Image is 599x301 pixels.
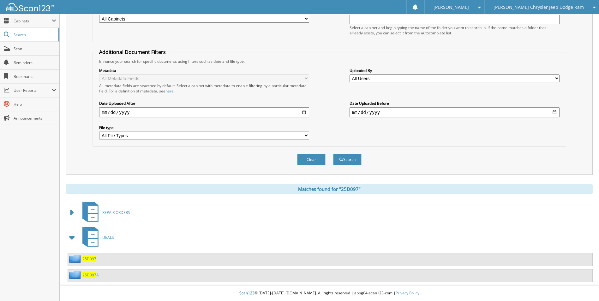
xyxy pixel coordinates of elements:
[99,107,309,117] input: start
[14,18,52,24] span: Cabinets
[350,107,560,117] input: end
[99,125,309,130] label: File type
[69,271,82,279] img: folder2.png
[14,74,56,79] span: Bookmarks
[102,235,114,240] span: DEALS
[99,83,309,94] div: All metadata fields are searched by default. Select a cabinet with metadata to enable filtering b...
[297,154,326,165] button: Clear
[79,225,114,250] a: DEALS
[350,25,560,36] div: Select a cabinet and begin typing the name of the folder you want to search in. If the name match...
[14,46,56,51] span: Scan
[79,200,130,225] a: REPAIR ORDERS
[434,5,469,9] span: [PERSON_NAME]
[99,101,309,106] label: Date Uploaded After
[82,272,96,278] span: 25D097
[66,184,593,194] div: Matches found for "25D097"
[567,271,599,301] iframe: Chat Widget
[69,255,82,263] img: folder2.png
[396,290,419,296] a: Privacy Policy
[82,256,96,262] a: 25D097
[494,5,584,9] span: [PERSON_NAME] Chrysler Jeep Dodge Ram
[350,68,560,73] label: Uploaded By
[14,115,56,121] span: Announcements
[6,3,54,11] img: scan123-logo-white.svg
[239,290,255,296] span: Scan123
[14,60,56,65] span: Reminders
[82,272,99,278] a: 25D097A
[102,210,130,215] span: REPAIR ORDERS
[350,101,560,106] label: Date Uploaded Before
[14,102,56,107] span: Help
[60,286,599,301] div: © [DATE]-[DATE] [DOMAIN_NAME]. All rights reserved | appg04-scan123-com |
[96,49,169,56] legend: Additional Document Filters
[14,88,52,93] span: User Reports
[333,154,362,165] button: Search
[14,32,55,38] span: Search
[99,68,309,73] label: Metadata
[96,59,562,64] div: Enhance your search for specific documents using filters such as date and file type.
[165,88,174,94] a: here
